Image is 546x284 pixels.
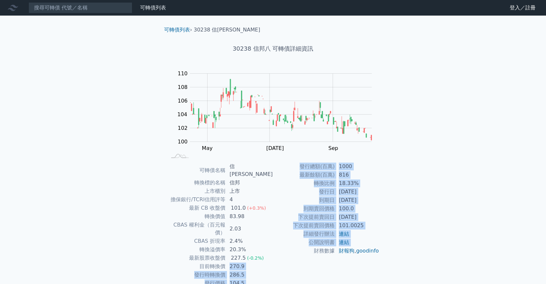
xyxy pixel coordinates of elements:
a: 可轉債列表 [164,27,190,33]
td: 可轉債名稱 [167,162,226,179]
td: 到期賣回價格 [273,204,335,213]
a: 財報狗 [339,248,354,254]
td: 擔保銀行/TCRI信用評等 [167,195,226,204]
td: 發行日 [273,188,335,196]
td: 816 [335,171,379,179]
td: , [335,247,379,255]
td: CBAS 權利金（百元報價） [167,221,226,237]
td: 2.03 [226,221,273,237]
li: › [164,26,192,34]
td: 信邦 [226,179,273,187]
a: 連結 [339,239,349,245]
td: CBAS 折現率 [167,237,226,245]
li: 30238 信[PERSON_NAME] [194,26,260,34]
td: 目前轉換價 [167,262,226,271]
tspan: 108 [178,84,188,90]
td: 270.9 [226,262,273,271]
tspan: 110 [178,70,188,77]
td: 轉換溢價率 [167,245,226,254]
div: 227.5 [230,254,247,262]
div: 101.0 [230,204,247,212]
tspan: 100 [178,139,188,145]
a: 連結 [339,231,349,237]
span: (+0.3%) [247,205,266,211]
tspan: Sep [328,145,338,151]
div: 聊天小工具 [514,253,546,284]
tspan: 106 [178,98,188,104]
td: 100.0 [335,204,379,213]
td: 發行時轉換價 [167,271,226,279]
td: 18.33% [335,179,379,188]
td: 1000 [335,162,379,171]
iframe: Chat Widget [514,253,546,284]
td: 101.0025 [335,221,379,230]
td: 最新股票收盤價 [167,254,226,262]
tspan: May [202,145,212,151]
tspan: 102 [178,125,188,131]
a: 可轉債列表 [140,5,166,11]
td: 20.3% [226,245,273,254]
td: 最新 CB 收盤價 [167,204,226,212]
td: 財務數據 [273,247,335,255]
td: 上市櫃別 [167,187,226,195]
input: 搜尋可轉債 代號／名稱 [29,2,132,13]
td: 83.98 [226,212,273,221]
td: [DATE] [335,213,379,221]
g: Chart [174,70,381,151]
td: 轉換價值 [167,212,226,221]
td: 286.5 [226,271,273,279]
td: 2.4% [226,237,273,245]
td: 信[PERSON_NAME] [226,162,273,179]
h1: 30238 信邦八 可轉債詳細資訊 [159,44,387,53]
tspan: [DATE] [266,145,284,151]
td: [DATE] [335,196,379,204]
td: 下次提前賣回價格 [273,221,335,230]
td: 上市 [226,187,273,195]
td: 詳細發行辦法 [273,230,335,238]
td: 4 [226,195,273,204]
td: 公開說明書 [273,238,335,247]
tspan: 104 [177,111,187,117]
td: [DATE] [335,188,379,196]
td: 轉換標的名稱 [167,179,226,187]
td: 轉換比例 [273,179,335,188]
td: 最新餘額(百萬) [273,171,335,179]
td: 下次提前賣回日 [273,213,335,221]
td: 發行總額(百萬) [273,162,335,171]
a: 登入／註冊 [504,3,541,13]
span: (-0.2%) [247,255,264,261]
td: 到期日 [273,196,335,204]
a: goodinfo [356,248,379,254]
